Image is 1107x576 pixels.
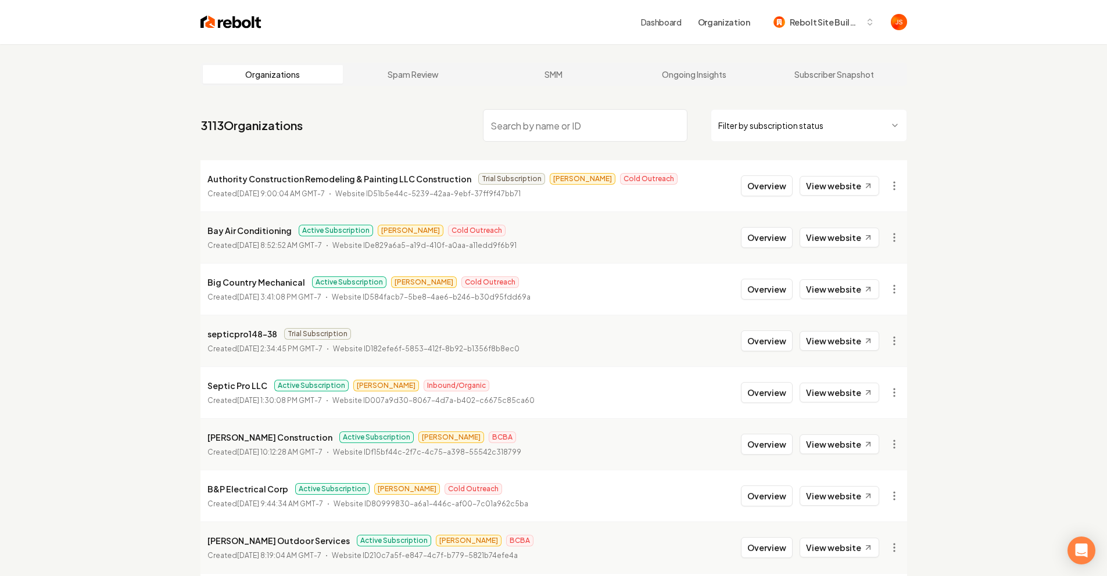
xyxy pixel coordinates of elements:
time: [DATE] 9:00:04 AM GMT-7 [237,189,325,198]
a: Organizations [203,65,343,84]
p: Website ID 584facb7-5be8-4ae6-b246-b30d95fdd69a [332,291,531,303]
span: Cold Outreach [620,173,678,185]
p: [PERSON_NAME] Construction [207,430,332,444]
span: Cold Outreach [445,483,502,495]
span: Active Subscription [339,431,414,443]
span: Inbound/Organic [424,380,489,391]
p: Created [207,550,321,561]
a: Ongoing Insights [624,65,764,84]
button: Overview [741,434,793,455]
p: Created [207,188,325,200]
span: [PERSON_NAME] [374,483,440,495]
a: Subscriber Snapshot [764,65,905,84]
a: View website [800,434,879,454]
span: [PERSON_NAME] [391,276,457,288]
p: Website ID 007a9d30-8067-4d7a-b402-c6675c85ca60 [332,395,535,406]
time: [DATE] 10:12:28 AM GMT-7 [237,448,323,456]
span: BCBA [506,535,533,546]
p: Website ID f15bf44c-2f7c-4c75-a398-55542c318799 [333,447,521,458]
p: Created [207,447,323,458]
button: Overview [741,330,793,351]
button: Overview [741,175,793,196]
button: Overview [741,485,793,506]
span: Active Subscription [357,535,431,546]
button: Overview [741,382,793,403]
time: [DATE] 8:52:52 AM GMT-7 [237,241,322,250]
p: Website ID 51b5e44c-5239-42aa-9ebf-37ff9f47bb71 [335,188,521,200]
time: [DATE] 3:41:08 PM GMT-7 [237,293,321,301]
a: View website [800,383,879,402]
p: Website ID 210c7a5f-e847-4c7f-b779-5821b74efe4a [332,550,518,561]
p: Website ID e829a6a5-a19d-410f-a0aa-a11edd9f6b91 [332,240,517,251]
img: Rebolt Logo [200,14,261,30]
img: James Shamoun [891,14,907,30]
button: Organization [691,12,757,33]
span: [PERSON_NAME] [418,431,484,443]
span: [PERSON_NAME] [436,535,501,546]
p: Created [207,240,322,251]
span: Active Subscription [299,225,373,236]
span: [PERSON_NAME] [550,173,615,185]
time: [DATE] 9:44:34 AM GMT-7 [237,499,323,508]
button: Overview [741,279,793,300]
p: Website ID 80999830-a6a1-446c-af00-7c01a962c5ba [334,498,528,510]
img: Rebolt Site Builder [773,16,785,28]
p: Website ID 182efe6f-5853-412f-8b92-b1356f8b8ec0 [333,343,520,355]
input: Search by name or ID [483,109,687,142]
span: [PERSON_NAME] [378,225,443,236]
a: SMM [483,65,624,84]
a: Spam Review [343,65,483,84]
span: Active Subscription [274,380,349,391]
a: View website [800,486,879,506]
p: Big Country Mechanical [207,275,305,289]
p: Bay Air Conditioning [207,224,292,237]
span: Active Subscription [295,483,370,495]
p: Created [207,291,321,303]
a: View website [800,279,879,299]
span: Rebolt Site Builder [790,16,861,28]
span: [PERSON_NAME] [353,380,419,391]
a: View website [800,176,879,196]
span: Trial Subscription [284,328,351,340]
p: septicpro148-38 [207,327,277,341]
p: Created [207,498,323,510]
p: Created [207,395,322,406]
span: Cold Outreach [448,225,506,236]
span: Active Subscription [312,276,386,288]
time: [DATE] 8:19:04 AM GMT-7 [237,551,321,560]
button: Overview [741,537,793,558]
p: [PERSON_NAME] Outdoor Services [207,534,350,548]
a: Dashboard [641,16,682,28]
span: BCBA [489,431,516,443]
time: [DATE] 1:30:08 PM GMT-7 [237,396,322,405]
p: Authority Construction Remodeling & Painting LLC Construction [207,172,471,186]
time: [DATE] 2:34:45 PM GMT-7 [237,344,323,353]
button: Open user button [891,14,907,30]
button: Overview [741,227,793,248]
div: Open Intercom Messenger [1067,537,1095,564]
a: View website [800,538,879,557]
a: View website [800,331,879,351]
span: Trial Subscription [478,173,545,185]
a: View website [800,228,879,247]
span: Cold Outreach [461,276,519,288]
p: Created [207,343,323,355]
p: B&P Electrical Corp [207,482,288,496]
a: 3113Organizations [200,117,303,134]
p: Septic Pro LLC [207,379,267,393]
